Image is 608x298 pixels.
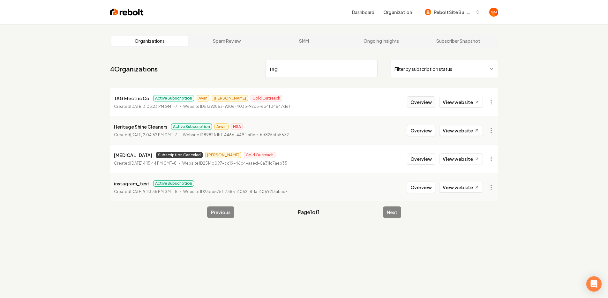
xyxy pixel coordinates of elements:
p: Created [114,160,176,167]
a: SMM [266,36,343,46]
p: Created [114,103,177,110]
p: Website ID 2514d097-cc19-46c4-aaed-0a311c7aeb35 [182,160,287,167]
time: [DATE] 4:15:44 PM GMT-8 [130,161,176,166]
button: Overview [407,125,435,136]
span: HSA [231,123,243,130]
a: Spam Review [188,36,266,46]
button: Organization [379,6,416,18]
span: Rebolt Site Builder [434,9,473,16]
p: Created [114,189,177,195]
span: Cold Outreach [251,95,282,101]
span: Avan [197,95,209,101]
p: TAG Electric Co [114,94,149,102]
span: Arwin [214,123,229,130]
a: Organizations [111,36,189,46]
img: Matthew Meyer [489,8,498,17]
p: Created [114,132,177,138]
span: Page 1 of 1 [298,208,319,216]
a: 4Organizations [110,64,158,73]
span: Cold Outreach [244,152,275,158]
p: Website ID 23db575f-7385-4052-8f1a-4069213abac7 [183,189,288,195]
span: [PERSON_NAME] [205,152,241,158]
a: Dashboard [352,9,374,15]
time: [DATE] 2:04:52 PM GMT-7 [130,132,177,137]
img: Rebolt Logo [110,8,144,17]
a: View website [439,97,483,108]
button: Open user button [489,8,498,17]
div: Open Intercom Messenger [586,276,602,292]
time: [DATE] 3:05:23 PM GMT-7 [130,104,177,109]
button: Overview [407,182,435,193]
p: Website ID 8982fdb1-4466-449f-a0ee-bd825afb5632 [183,132,289,138]
p: Website ID 5fa9286a-920e-403b-92c5-eb4f04847def [183,103,290,110]
a: Subscriber Snapshot [420,36,497,46]
p: instagram_test [114,180,149,187]
a: View website [439,182,483,193]
time: [DATE] 9:23:35 PM GMT-8 [130,189,177,194]
a: Ongoing Insights [342,36,420,46]
a: View website [439,153,483,164]
input: Search by name or ID [265,60,378,78]
span: [PERSON_NAME] [212,95,248,101]
a: View website [439,125,483,136]
p: Heritage Shine Cleaners [114,123,167,130]
span: Active Subscription [153,180,194,187]
button: Overview [407,96,435,108]
span: Active Subscription [153,95,194,101]
button: Overview [407,153,435,165]
span: Active Subscription [171,123,212,130]
span: Subscription Canceled [156,152,203,158]
p: [MEDICAL_DATA] [114,151,152,159]
img: Rebolt Site Builder [425,9,431,15]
